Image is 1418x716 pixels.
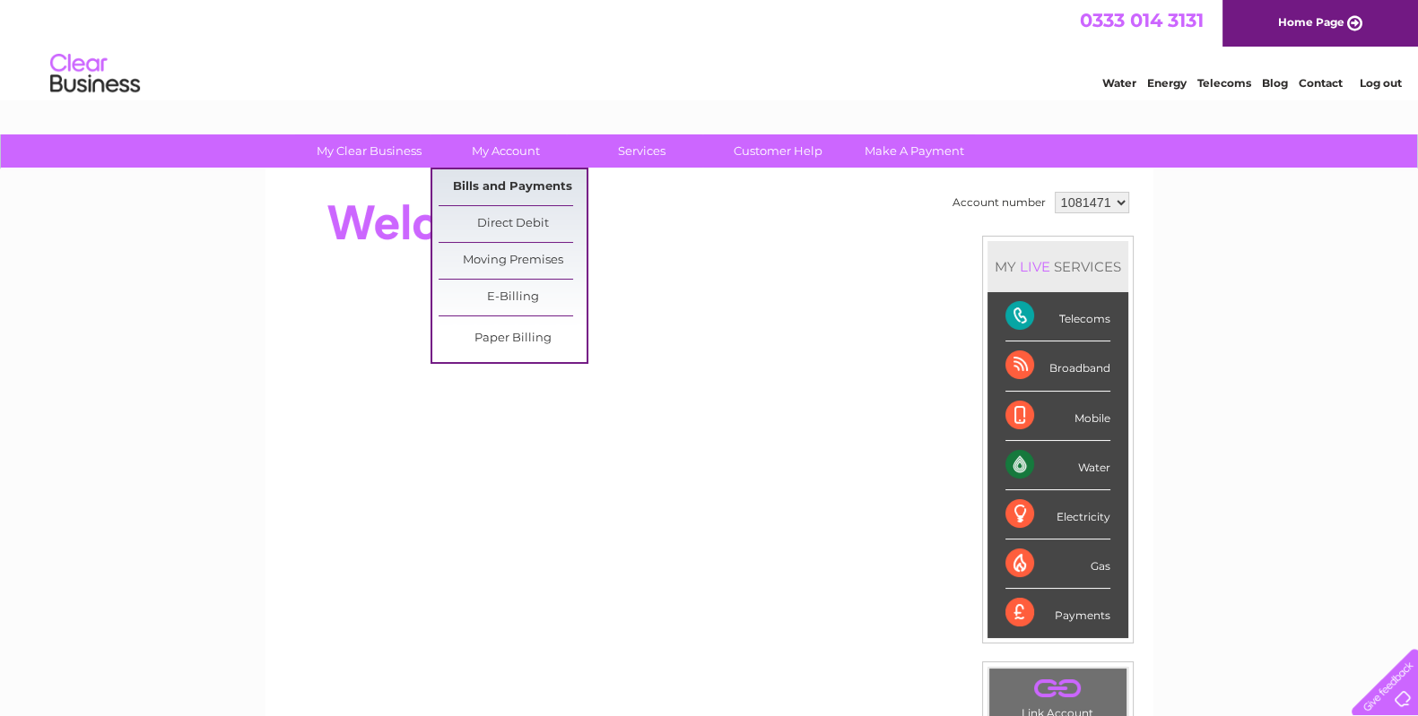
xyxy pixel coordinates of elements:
a: My Account [431,134,579,168]
div: Electricity [1005,490,1110,539]
div: Gas [1005,539,1110,589]
a: Moving Premises [439,243,587,279]
a: Make A Payment [840,134,988,168]
div: Water [1005,441,1110,490]
img: logo.png [49,47,141,101]
div: MY SERVICES [987,241,1128,292]
a: Blog [1262,76,1288,90]
div: Mobile [1005,392,1110,441]
a: Services [568,134,716,168]
td: Account number [948,187,1050,218]
a: Water [1102,76,1136,90]
div: Payments [1005,589,1110,637]
div: Broadband [1005,341,1110,391]
a: My Clear Business [295,134,443,168]
a: . [994,673,1122,704]
div: Clear Business is a trading name of Verastar Limited (registered in [GEOGRAPHIC_DATA] No. 3667643... [286,10,1134,87]
a: Bills and Payments [439,169,587,205]
a: Direct Debit [439,206,587,242]
a: Contact [1299,76,1343,90]
a: Log out [1359,76,1401,90]
a: Customer Help [704,134,852,168]
a: 0333 014 3131 [1080,9,1204,31]
a: Telecoms [1197,76,1251,90]
div: Telecoms [1005,292,1110,341]
div: LIVE [1016,258,1054,275]
a: E-Billing [439,280,587,315]
a: Energy [1147,76,1187,90]
a: Paper Billing [439,321,587,357]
